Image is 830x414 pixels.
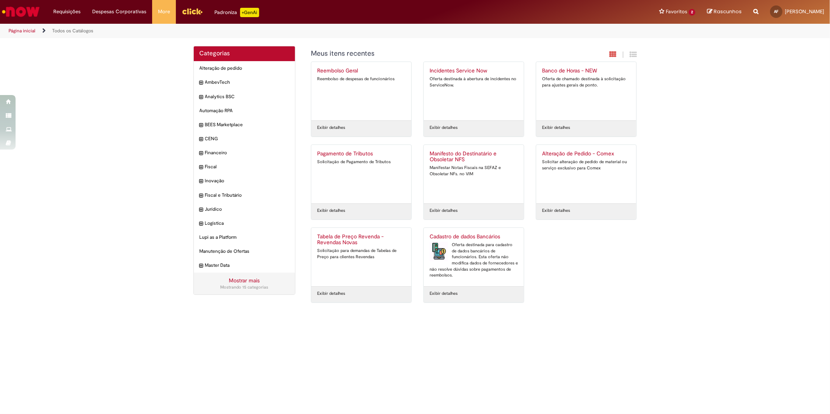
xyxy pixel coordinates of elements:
div: Solicitação de Pagamento de Tributos [317,159,405,165]
a: Exibir detalhes [430,125,458,131]
div: expandir categoria BEES Marketplace BEES Marketplace [194,118,295,132]
a: Banco de Horas - NEW Oferta de chamado destinada à solicitação para ajustes gerais de ponto. [536,62,636,120]
i: expandir categoria Logistica [200,220,203,228]
div: Reembolso de despesas de funcionários [317,76,405,82]
div: Manifestar Notas Fiscais na SEFAZ e Obsoletar NFs. no VIM [430,165,518,177]
img: click_logo_yellow_360x200.png [182,5,203,17]
div: expandir categoria Fiscal e Tributário Fiscal e Tributário [194,188,295,203]
i: expandir categoria AmbevTech [200,79,203,87]
div: expandir categoria Jurídico Jurídico [194,202,295,217]
ul: Trilhas de página [6,24,547,38]
img: ServiceNow [1,4,41,19]
div: Solicitação para demandas de Tabelas de Preço para clientes Revendas [317,248,405,260]
a: Exibir detalhes [317,208,345,214]
span: Automação RPA [200,107,290,114]
span: Master Data [205,262,290,269]
span: 2 [689,9,695,16]
div: Alteração de pedido [194,61,295,76]
h2: Cadastro de dados Bancários [430,234,518,240]
span: Inovação [205,178,290,184]
div: expandir categoria AmbevTech AmbevTech [194,75,295,90]
i: expandir categoria Fiscal e Tributário [200,192,203,200]
span: BEES Marketplace [205,122,290,128]
h2: Categorias [200,50,290,57]
h1: {"description":"","title":"Meus itens recentes"} Categoria [311,50,553,58]
div: expandir categoria Inovação Inovação [194,174,295,188]
div: Mostrando 15 categorias [200,284,290,291]
div: expandir categoria Master Data Master Data [194,258,295,273]
a: Cadastro de dados Bancários Cadastro de dados Bancários Oferta destinada para cadastro de dados b... [424,228,524,286]
i: Exibição em cartão [610,51,617,58]
a: Exibir detalhes [430,208,458,214]
span: [PERSON_NAME] [785,8,824,15]
span: Fiscal [205,164,290,170]
h2: Reembolso Geral [317,68,405,74]
span: Alteração de pedido [200,65,290,72]
span: More [158,8,170,16]
i: expandir categoria CENG [200,136,203,143]
div: Automação RPA [194,104,295,118]
div: Oferta destinada à abertura de incidentes no ServiceNow. [430,76,518,88]
i: expandir categoria Inovação [200,178,203,185]
span: Despesas Corporativas [92,8,146,16]
div: expandir categoria Fiscal Fiscal [194,160,295,174]
span: Requisições [53,8,81,16]
span: Manutenção de Ofertas [200,248,290,255]
i: Exibição de grade [630,51,637,58]
i: expandir categoria BEES Marketplace [200,122,203,129]
div: expandir categoria Analytics BSC Analytics BSC [194,90,295,104]
i: expandir categoria Master Data [200,262,203,270]
i: expandir categoria Fiscal [200,164,203,171]
a: Rascunhos [707,8,742,16]
h2: Banco de Horas - NEW [542,68,630,74]
div: expandir categoria CENG CENG [194,132,295,146]
div: Oferta destinada para cadastro de dados bancários de funcionários. Esta oferta não modifica dados... [430,242,518,278]
div: Solicitar alteração de pedido de material ou serviço exclusivo para Comex [542,159,630,171]
a: Exibir detalhes [317,125,345,131]
span: | [623,50,624,59]
span: Fiscal e Tributário [205,192,290,199]
span: Lupi as a Platform [200,234,290,241]
a: Exibir detalhes [542,125,570,131]
div: Oferta de chamado destinada à solicitação para ajustes gerais de ponto. [542,76,630,88]
div: expandir categoria Financeiro Financeiro [194,146,295,160]
div: Lupi as a Platform [194,230,295,245]
i: expandir categoria Analytics BSC [200,93,203,101]
ul: Categorias [194,61,295,273]
h2: Manifesto do Destinatário e Obsoletar NFS [430,151,518,163]
a: Página inicial [9,28,35,34]
a: Incidentes Service Now Oferta destinada à abertura de incidentes no ServiceNow. [424,62,524,120]
a: Exibir detalhes [430,291,458,297]
p: +GenAi [240,8,259,17]
span: Rascunhos [714,8,742,15]
a: Exibir detalhes [542,208,570,214]
span: AF [774,9,779,14]
h2: Tabela de Preço Revenda - Revendas Novas [317,234,405,246]
a: Tabela de Preço Revenda - Revendas Novas Solicitação para demandas de Tabelas de Preço para clien... [311,228,411,286]
h2: Alteração de Pedido - Comex [542,151,630,157]
span: Analytics BSC [205,93,290,100]
h2: Pagamento de Tributos [317,151,405,157]
a: Alteração de Pedido - Comex Solicitar alteração de pedido de material ou serviço exclusivo para C... [536,145,636,203]
span: CENG [205,136,290,142]
span: Jurídico [205,206,290,213]
div: expandir categoria Logistica Logistica [194,216,295,231]
a: Manifesto do Destinatário e Obsoletar NFS Manifestar Notas Fiscais na SEFAZ e Obsoletar NFs. no VIM [424,145,524,203]
img: Cadastro de dados Bancários [430,242,448,261]
span: Financeiro [205,150,290,156]
div: Manutenção de Ofertas [194,244,295,259]
div: Padroniza [214,8,259,17]
a: Exibir detalhes [317,291,345,297]
a: Reembolso Geral Reembolso de despesas de funcionários [311,62,411,120]
span: Favoritos [666,8,687,16]
a: Mostrar mais [229,277,260,284]
span: AmbevTech [205,79,290,86]
i: expandir categoria Financeiro [200,150,203,157]
i: expandir categoria Jurídico [200,206,203,214]
a: Todos os Catálogos [52,28,93,34]
h2: Incidentes Service Now [430,68,518,74]
a: Pagamento de Tributos Solicitação de Pagamento de Tributos [311,145,411,203]
span: Logistica [205,220,290,227]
